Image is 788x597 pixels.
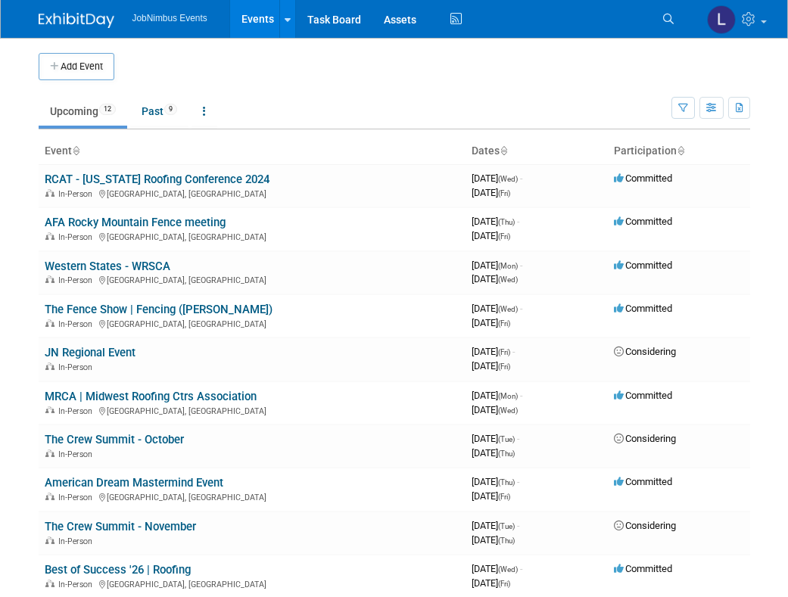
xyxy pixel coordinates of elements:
[500,145,507,157] a: Sort by Start Date
[520,390,522,401] span: -
[472,563,522,574] span: [DATE]
[472,390,522,401] span: [DATE]
[466,138,608,164] th: Dates
[472,216,519,227] span: [DATE]
[498,522,515,530] span: (Tue)
[45,275,55,283] img: In-Person Event
[45,433,184,446] a: The Crew Summit - October
[498,449,515,458] span: (Thu)
[58,232,97,242] span: In-Person
[614,433,676,444] span: Considering
[614,390,672,401] span: Committed
[45,490,459,502] div: [GEOGRAPHIC_DATA], [GEOGRAPHIC_DATA]
[58,493,97,502] span: In-Person
[498,218,515,226] span: (Thu)
[472,346,515,357] span: [DATE]
[614,346,676,357] span: Considering
[498,392,518,400] span: (Mon)
[472,187,510,198] span: [DATE]
[498,536,515,545] span: (Thu)
[45,406,55,414] img: In-Person Event
[498,232,510,241] span: (Fri)
[498,493,510,501] span: (Fri)
[472,360,510,372] span: [DATE]
[472,260,522,271] span: [DATE]
[707,5,736,34] img: Laly Matos
[58,319,97,329] span: In-Person
[39,97,127,126] a: Upcoming12
[498,348,510,356] span: (Fri)
[472,404,518,415] span: [DATE]
[614,216,672,227] span: Committed
[45,346,135,359] a: JN Regional Event
[614,260,672,271] span: Committed
[99,104,116,115] span: 12
[39,138,466,164] th: Event
[498,262,518,270] span: (Mon)
[498,189,510,197] span: (Fri)
[498,406,518,415] span: (Wed)
[45,362,55,370] img: In-Person Event
[45,273,459,285] div: [GEOGRAPHIC_DATA], [GEOGRAPHIC_DATA]
[498,435,515,443] span: (Tue)
[472,273,518,285] span: [DATE]
[45,404,459,416] div: [GEOGRAPHIC_DATA], [GEOGRAPHIC_DATA]
[472,433,519,444] span: [DATE]
[498,362,510,371] span: (Fri)
[512,346,515,357] span: -
[58,406,97,416] span: In-Person
[498,275,518,284] span: (Wed)
[517,520,519,531] span: -
[472,173,522,184] span: [DATE]
[130,97,188,126] a: Past9
[45,493,55,500] img: In-Person Event
[45,232,55,240] img: In-Person Event
[498,580,510,588] span: (Fri)
[677,145,684,157] a: Sort by Participation Type
[45,577,459,589] div: [GEOGRAPHIC_DATA], [GEOGRAPHIC_DATA]
[517,476,519,487] span: -
[472,520,519,531] span: [DATE]
[39,13,114,28] img: ExhibitDay
[45,449,55,457] img: In-Person Event
[472,447,515,459] span: [DATE]
[45,173,269,186] a: RCAT - [US_STATE] Roofing Conference 2024
[45,187,459,199] div: [GEOGRAPHIC_DATA], [GEOGRAPHIC_DATA]
[498,305,518,313] span: (Wed)
[614,476,672,487] span: Committed
[45,189,55,197] img: In-Person Event
[39,53,114,80] button: Add Event
[58,580,97,589] span: In-Person
[472,230,510,241] span: [DATE]
[614,563,672,574] span: Committed
[520,303,522,314] span: -
[520,563,522,574] span: -
[58,275,97,285] span: In-Person
[498,319,510,328] span: (Fri)
[45,317,459,329] div: [GEOGRAPHIC_DATA], [GEOGRAPHIC_DATA]
[72,145,79,157] a: Sort by Event Name
[45,520,196,533] a: The Crew Summit - November
[45,390,257,403] a: MRCA | Midwest Roofing Ctrs Association
[608,138,750,164] th: Participation
[498,565,518,574] span: (Wed)
[520,260,522,271] span: -
[614,303,672,314] span: Committed
[498,478,515,487] span: (Thu)
[58,362,97,372] span: In-Person
[132,13,207,23] span: JobNimbus Events
[58,449,97,459] span: In-Person
[45,563,191,577] a: Best of Success '26 | Roofing
[614,520,676,531] span: Considering
[498,175,518,183] span: (Wed)
[45,580,55,587] img: In-Person Event
[472,303,522,314] span: [DATE]
[45,303,273,316] a: The Fence Show | Fencing ([PERSON_NAME])
[472,490,510,502] span: [DATE]
[45,319,55,327] img: In-Person Event
[58,189,97,199] span: In-Person
[472,577,510,589] span: [DATE]
[517,433,519,444] span: -
[45,230,459,242] div: [GEOGRAPHIC_DATA], [GEOGRAPHIC_DATA]
[520,173,522,184] span: -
